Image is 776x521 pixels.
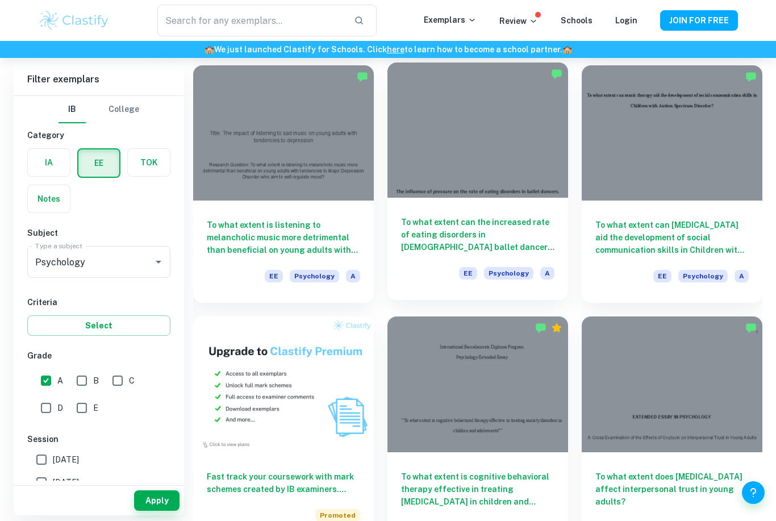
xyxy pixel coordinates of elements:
[535,322,546,334] img: Marked
[484,267,533,280] span: Psychology
[346,270,360,282] span: A
[59,96,139,123] div: Filter type choice
[595,470,749,508] h6: To what extent does [MEDICAL_DATA] affect interpersonal trust in young adults?
[27,349,170,362] h6: Grade
[27,433,170,445] h6: Session
[27,296,170,309] h6: Criteria
[401,216,554,253] h6: To what extent can the increased rate of eating disorders in [DEMOGRAPHIC_DATA] ballet dancers be...
[678,270,728,282] span: Psychology
[157,5,345,36] input: Search for any exemplars...
[27,129,170,141] h6: Category
[193,65,374,303] a: To what extent is listening to melancholic music more detrimental than beneficial on young adults...
[265,270,283,282] span: EE
[78,149,119,177] button: EE
[401,470,554,508] h6: To what extent is cognitive behavioral therapy effective in treating [MEDICAL_DATA] in children a...
[57,374,63,387] span: A
[207,470,360,495] h6: Fast track your coursework with mark schemes created by IB examiners. Upgrade now
[551,68,562,80] img: Marked
[595,219,749,256] h6: To what extent can [MEDICAL_DATA] aid the development of social communication skills in Children ...
[561,16,593,25] a: Schools
[653,270,671,282] span: EE
[2,43,774,56] h6: We just launched Clastify for Schools. Click to learn how to become a school partner.
[193,316,374,452] img: Thumbnail
[109,96,139,123] button: College
[28,185,70,212] button: Notes
[207,219,360,256] h6: To what extent is listening to melancholic music more detrimental than beneficial on young adults...
[28,149,70,176] button: IA
[742,481,765,504] button: Help and Feedback
[27,227,170,239] h6: Subject
[38,9,110,32] img: Clastify logo
[57,402,63,414] span: D
[745,322,757,334] img: Marked
[745,71,757,82] img: Marked
[357,71,368,82] img: Marked
[53,476,79,489] span: [DATE]
[151,254,166,270] button: Open
[53,453,79,466] span: [DATE]
[93,374,99,387] span: B
[459,267,477,280] span: EE
[660,10,738,31] button: JOIN FOR FREE
[14,64,184,95] h6: Filter exemplars
[562,45,572,54] span: 🏫
[134,490,180,511] button: Apply
[35,241,82,251] label: Type a subject
[290,270,339,282] span: Psychology
[205,45,214,54] span: 🏫
[499,15,538,27] p: Review
[540,267,554,280] span: A
[128,149,170,176] button: TOK
[615,16,637,25] a: Login
[93,402,98,414] span: E
[582,65,762,303] a: To what extent can [MEDICAL_DATA] aid the development of social communication skills in Children ...
[735,270,749,282] span: A
[27,315,170,336] button: Select
[424,14,477,26] p: Exemplars
[59,96,86,123] button: IB
[387,65,568,303] a: To what extent can the increased rate of eating disorders in [DEMOGRAPHIC_DATA] ballet dancers be...
[129,374,135,387] span: C
[387,45,404,54] a: here
[551,322,562,334] div: Premium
